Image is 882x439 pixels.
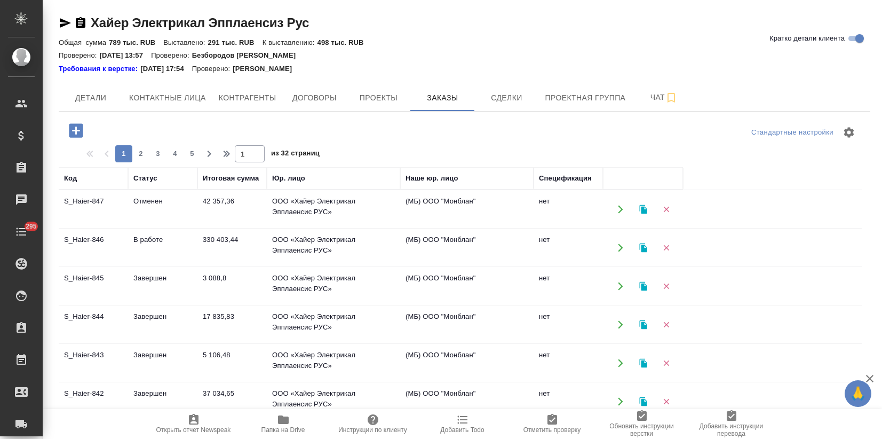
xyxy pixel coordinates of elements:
button: Инструкции по клиенту [328,409,418,439]
td: Завершен [128,306,197,343]
div: split button [749,124,836,141]
td: (МБ) ООО "Монблан" [400,191,534,228]
button: Открыть [609,198,631,220]
button: Удалить [655,313,677,335]
td: нет [534,383,603,420]
button: Скопировать ссылку для ЯМессенджера [59,17,71,29]
span: Заказы [417,91,468,105]
button: Открыть [609,390,631,412]
td: (МБ) ООО "Монблан" [400,268,534,305]
button: Открыть отчет Newspeak [149,409,239,439]
span: Обновить инструкции верстки [603,422,680,437]
span: Сделки [481,91,532,105]
span: Кратко детали клиента [769,33,845,44]
span: из 32 страниц [271,147,320,162]
td: нет [534,344,603,382]
span: Добавить Todo [440,426,484,434]
p: Общая сумма [59,38,109,46]
button: Клонировать [632,352,654,374]
div: Итоговая сумма [203,173,259,184]
button: Скопировать ссылку [74,17,87,29]
td: (МБ) ООО "Монблан" [400,344,534,382]
span: Открыть отчет Newspeak [156,426,231,434]
span: 4 [166,148,184,159]
td: S_Haier-842 [59,383,128,420]
p: 498 тыс. RUB [317,38,372,46]
div: Код [64,173,77,184]
button: 4 [166,145,184,162]
span: Контактные лица [129,91,206,105]
button: Открыть [609,352,631,374]
p: Безбородов [PERSON_NAME] [192,51,304,59]
p: [PERSON_NAME] [233,64,300,74]
button: 5 [184,145,201,162]
td: S_Haier-846 [59,229,128,266]
p: 291 тыс. RUB [208,38,263,46]
a: Хайер Электрикал Эпплаенсиз Рус [91,15,309,30]
td: ООО «Хайер Электрикал Эпплаенсис РУС» [267,268,400,305]
span: Папка на Drive [261,426,305,434]
div: Статус [133,173,157,184]
button: Клонировать [632,198,654,220]
td: (МБ) ООО "Монблан" [400,383,534,420]
span: 295 [19,221,43,232]
p: Выставлено: [163,38,208,46]
button: Папка на Drive [239,409,328,439]
td: Завершен [128,268,197,305]
button: Клонировать [632,313,654,335]
td: Отменен [128,191,197,228]
span: 🙏 [849,382,867,405]
td: 17 835,83 [197,306,267,343]
button: Клонировать [632,275,654,297]
td: нет [534,306,603,343]
p: Проверено: [59,51,100,59]
td: 330 403,44 [197,229,267,266]
span: Чат [638,91,689,104]
button: Клонировать [632,390,654,412]
button: Удалить [655,275,677,297]
td: (МБ) ООО "Монблан" [400,306,534,343]
span: 3 [149,148,166,159]
td: ООО «Хайер Электрикал Эпплаенсис РУС» [267,383,400,420]
td: ООО «Хайер Электрикал Эпплаенсис РУС» [267,229,400,266]
button: 🙏 [845,380,871,407]
td: ООО «Хайер Электрикал Эпплаенсис РУС» [267,306,400,343]
td: нет [534,268,603,305]
td: Завершен [128,383,197,420]
button: Открыть [609,313,631,335]
td: 3 088,8 [197,268,267,305]
p: Проверено: [151,51,192,59]
td: В работе [128,229,197,266]
div: Спецификация [539,173,592,184]
button: 2 [132,145,149,162]
td: Завершен [128,344,197,382]
td: S_Haier-843 [59,344,128,382]
button: Удалить [655,390,677,412]
svg: Подписаться [665,91,678,104]
td: S_Haier-845 [59,268,128,305]
button: Открыть [609,275,631,297]
span: Детали [65,91,116,105]
span: Инструкции по клиенту [338,426,407,434]
span: 2 [132,148,149,159]
button: Удалить [655,237,677,258]
div: Наше юр. лицо [406,173,458,184]
button: Клонировать [632,237,654,258]
button: 3 [149,145,166,162]
span: Договоры [289,91,340,105]
button: Добавить Todo [418,409,507,439]
button: Удалить [655,352,677,374]
div: Нажми, чтобы открыть папку с инструкцией [59,64,140,74]
td: ООО «Хайер Электрикал Эпплаенсис РУС» [267,344,400,382]
a: 295 [3,218,40,245]
span: Настроить таблицу [836,120,862,145]
td: (МБ) ООО "Монблан" [400,229,534,266]
td: 5 106,48 [197,344,267,382]
td: нет [534,191,603,228]
td: нет [534,229,603,266]
span: Проектная группа [545,91,625,105]
div: Юр. лицо [272,173,305,184]
button: Отметить проверку [507,409,597,439]
p: К выставлению: [263,38,317,46]
button: Удалить [655,198,677,220]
